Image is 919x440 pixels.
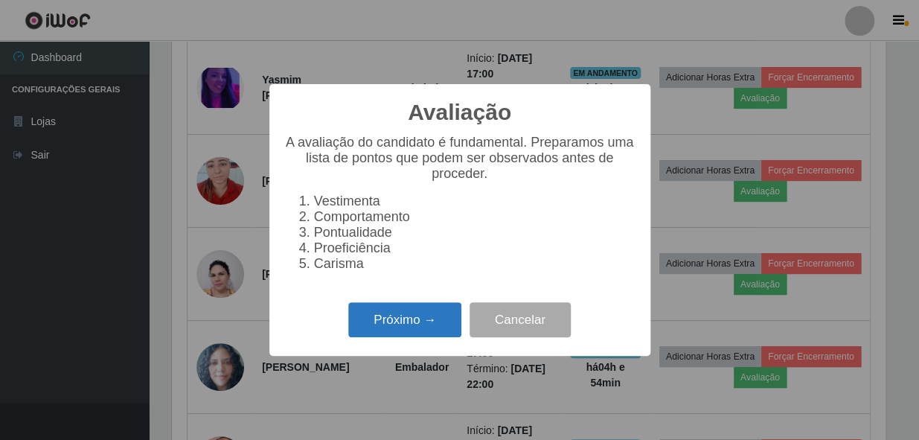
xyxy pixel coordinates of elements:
h2: Avaliação [408,99,511,126]
li: Carisma [314,256,635,272]
button: Próximo → [348,302,461,337]
li: Comportamento [314,209,635,225]
li: Pontualidade [314,225,635,240]
p: A avaliação do candidato é fundamental. Preparamos uma lista de pontos que podem ser observados a... [284,135,635,182]
li: Vestimenta [314,194,635,209]
li: Proeficiência [314,240,635,256]
button: Cancelar [470,302,571,337]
